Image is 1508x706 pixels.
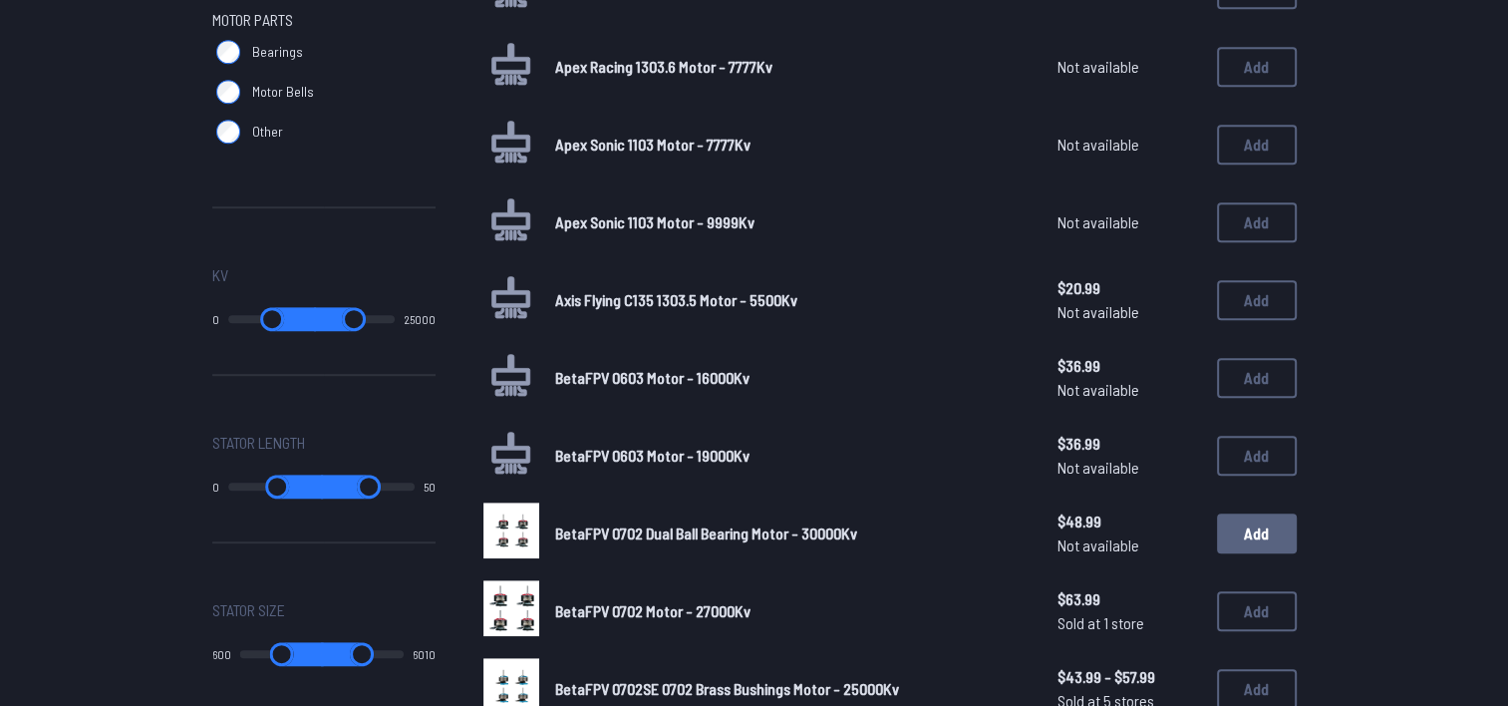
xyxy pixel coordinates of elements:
[216,40,240,64] input: Bearings
[555,446,750,465] span: BetaFPV 0603 Motor - 19000Kv
[555,212,754,231] span: Apex Sonic 1103 Motor - 9999Kv
[1217,436,1297,476] button: Add
[1057,510,1201,533] span: $48.99
[1057,587,1201,611] span: $63.99
[1217,591,1297,631] button: Add
[555,55,1026,79] a: Apex Racing 1303.6 Motor - 7777Kv
[212,431,305,455] span: Stator Length
[216,120,240,144] input: Other
[212,646,231,662] output: 600
[424,479,436,495] output: 50
[1057,611,1201,635] span: Sold at 1 store
[404,311,436,327] output: 25000
[555,599,1026,623] a: BetaFPV 0702 Motor - 27000Kv
[483,580,539,642] a: image
[1217,280,1297,320] button: Add
[1057,533,1201,557] span: Not available
[1057,432,1201,456] span: $36.99
[555,368,750,387] span: BetaFPV 0603 Motor - 16000Kv
[1057,378,1201,402] span: Not available
[1217,202,1297,242] button: Add
[483,503,539,558] img: image
[216,80,240,104] input: Motor Bells
[1057,456,1201,480] span: Not available
[555,290,797,309] span: Axis Flying C135 1303.5 Motor - 5500Kv
[1217,358,1297,398] button: Add
[252,82,314,102] span: Motor Bells
[1057,55,1201,79] span: Not available
[483,580,539,636] img: image
[252,122,283,142] span: Other
[555,288,1026,312] a: Axis Flying C135 1303.5 Motor - 5500Kv
[1057,276,1201,300] span: $20.99
[555,601,751,620] span: BetaFPV 0702 Motor - 27000Kv
[555,677,1026,701] a: BetaFPV 0702SE 0702 Brass Bushings Motor - 25000Kv
[1217,514,1297,553] button: Add
[212,598,285,622] span: Stator Size
[1217,125,1297,165] button: Add
[1057,665,1201,689] span: $43.99 - $57.99
[555,524,857,542] span: BetaFPV 0702 Dual Ball Bearing Motor - 30000Kv
[212,263,228,287] span: Kv
[252,42,303,62] span: Bearings
[1057,354,1201,378] span: $36.99
[555,57,772,76] span: Apex Racing 1303.6 Motor - 7777Kv
[555,679,899,698] span: BetaFPV 0702SE 0702 Brass Bushings Motor - 25000Kv
[1057,300,1201,324] span: Not available
[413,646,436,662] output: 6010
[555,444,1026,468] a: BetaFPV 0603 Motor - 19000Kv
[212,479,219,495] output: 0
[1217,47,1297,87] button: Add
[1057,210,1201,234] span: Not available
[555,366,1026,390] a: BetaFPV 0603 Motor - 16000Kv
[212,311,219,327] output: 0
[555,210,1026,234] a: Apex Sonic 1103 Motor - 9999Kv
[212,8,293,32] span: Motor Parts
[555,135,751,154] span: Apex Sonic 1103 Motor - 7777Kv
[483,503,539,564] a: image
[555,133,1026,157] a: Apex Sonic 1103 Motor - 7777Kv
[1057,133,1201,157] span: Not available
[555,522,1026,545] a: BetaFPV 0702 Dual Ball Bearing Motor - 30000Kv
